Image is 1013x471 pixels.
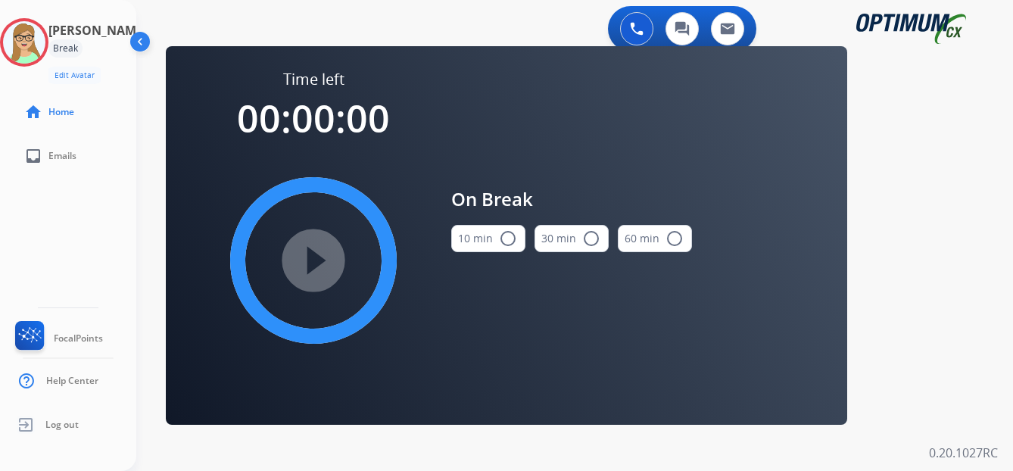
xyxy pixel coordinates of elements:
a: FocalPoints [12,321,103,356]
mat-icon: inbox [24,147,42,165]
span: Time left [283,69,344,90]
mat-icon: radio_button_unchecked [665,229,684,248]
mat-icon: radio_button_unchecked [582,229,600,248]
mat-icon: home [24,103,42,121]
button: 10 min [451,225,525,252]
span: Emails [48,150,76,162]
span: FocalPoints [54,332,103,345]
span: On Break [451,186,692,213]
button: Edit Avatar [48,67,101,84]
mat-icon: radio_button_unchecked [499,229,517,248]
span: Help Center [46,375,98,387]
div: Break [48,39,83,58]
span: Log out [45,419,79,431]
h3: [PERSON_NAME] [48,21,147,39]
button: 30 min [535,225,609,252]
span: Home [48,106,74,118]
span: 00:00:00 [237,92,390,144]
button: 60 min [618,225,692,252]
img: avatar [3,21,45,64]
p: 0.20.1027RC [929,444,998,462]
